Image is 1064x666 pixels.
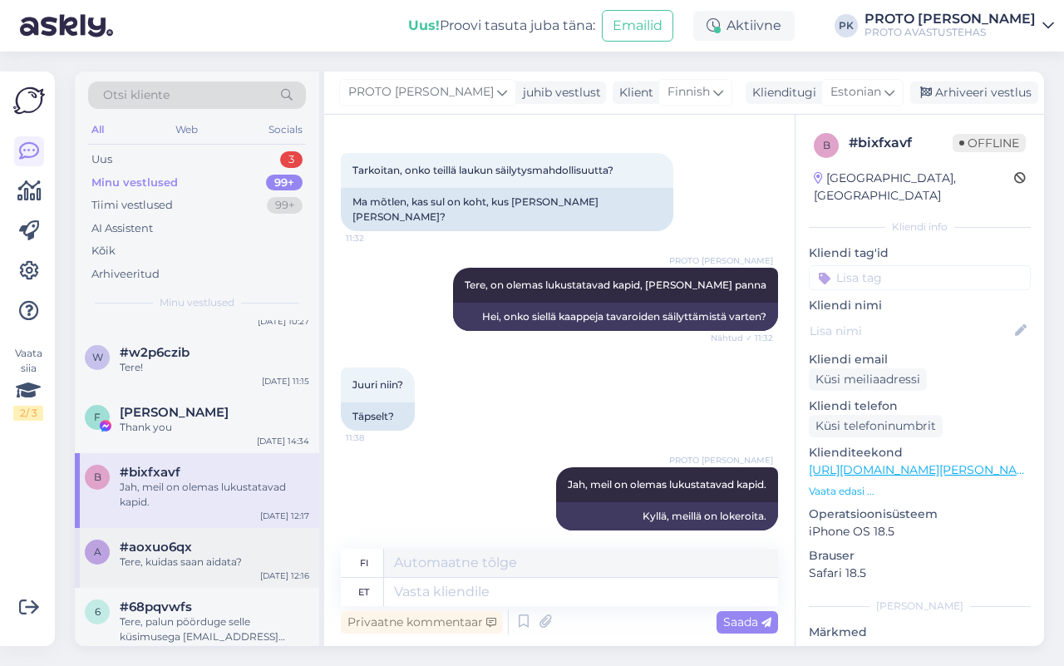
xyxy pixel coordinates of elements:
div: Kyllä, meillä on lokeroita. [556,502,778,530]
div: Tere! [120,360,309,375]
p: Kliendi nimi [809,297,1031,314]
span: F [94,411,101,423]
div: juhib vestlust [516,84,601,101]
span: #aoxuo6qx [120,540,192,555]
div: Vaata siia [13,346,43,421]
span: Otsi kliente [103,86,170,104]
span: Finnish [667,83,710,101]
div: Arhiveeritud [91,266,160,283]
div: Tiimi vestlused [91,197,173,214]
div: Uus [91,151,112,168]
div: [DATE] 10:27 [258,315,309,328]
div: Hei, onko siellä kaappeja tavaroiden säilyttämistä varten? [453,303,778,331]
p: Safari 18.5 [809,565,1031,582]
input: Lisa nimi [810,322,1012,340]
div: [PERSON_NAME] [809,599,1031,614]
p: Klienditeekond [809,444,1031,461]
div: Täpselt? [341,402,415,431]
div: Kliendi info [809,220,1031,234]
div: AI Assistent [91,220,153,237]
span: #bixfxavf [120,465,180,480]
p: Märkmed [809,624,1031,641]
div: Jah, meil on olemas lukustatavad kapid. [120,480,309,510]
p: Brauser [809,547,1031,565]
span: Offline [953,134,1026,152]
p: Operatsioonisüsteem [809,506,1031,523]
div: 2 / 3 [13,406,43,421]
div: Küsi telefoninumbrit [809,415,943,437]
span: Tarkoitan, onko teillä laukun säilytysmahdollisuutta? [352,164,613,176]
div: All [88,119,107,141]
div: Minu vestlused [91,175,178,191]
span: PROTO [PERSON_NAME] [669,254,773,267]
div: Tere, palun pöörduge selle küsimusega [EMAIL_ADDRESS][DOMAIN_NAME] [120,614,309,644]
a: PROTO [PERSON_NAME]PROTO AVASTUSTEHAS [864,12,1054,39]
p: Kliendi tag'id [809,244,1031,262]
div: [DATE] 12:16 [260,570,309,582]
span: w [92,351,103,363]
span: PROTO [PERSON_NAME] [669,454,773,466]
p: Kliendi telefon [809,397,1031,415]
div: [GEOGRAPHIC_DATA], [GEOGRAPHIC_DATA] [814,170,1014,205]
span: b [823,139,830,151]
span: #68pqvwfs [120,599,192,614]
span: a [94,545,101,558]
div: PROTO [PERSON_NAME] [864,12,1036,26]
div: Küsi meiliaadressi [809,368,927,391]
div: [DATE] 11:15 [262,375,309,387]
span: b [94,471,101,483]
div: Proovi tasuta juba täna: [408,16,595,36]
span: Estonian [830,83,881,101]
img: Askly Logo [13,85,45,116]
span: 6 [95,605,101,618]
span: Juuri niin? [352,378,403,391]
div: 99+ [266,175,303,191]
div: Ma mõtlen, kas sul on koht, kus [PERSON_NAME] [PERSON_NAME]? [341,188,673,231]
div: fi [360,549,368,577]
p: Kliendi email [809,351,1031,368]
b: Uus! [408,17,440,33]
span: PROTO [PERSON_NAME] [348,83,494,101]
div: Web [172,119,201,141]
div: Kõik [91,243,116,259]
div: Klienditugi [746,84,816,101]
div: et [358,578,369,606]
div: Klient [613,84,653,101]
div: 99+ [267,197,303,214]
div: PROTO AVASTUSTEHAS [864,26,1036,39]
div: [DATE] 14:34 [257,435,309,447]
a: [URL][DOMAIN_NAME][PERSON_NAME] [809,462,1038,477]
span: Saada [723,614,771,629]
span: Nähtud ✓ 11:32 [711,332,773,344]
span: Minu vestlused [160,295,234,310]
span: 11:38 [346,432,408,444]
div: [DATE] 12:16 [260,644,309,657]
input: Lisa tag [809,265,1031,290]
span: 12:17 [711,531,773,544]
div: Arhiveeri vestlus [910,81,1038,104]
div: Privaatne kommentaar [341,611,503,634]
div: Socials [265,119,306,141]
span: Tere, on olemas lukustatavad kapid, [PERSON_NAME] panna [465,279,766,291]
div: Aktiivne [693,11,795,41]
div: PK [835,14,858,37]
div: # bixfxavf [849,133,953,153]
div: 3 [280,151,303,168]
span: 11:32 [346,232,408,244]
div: [DATE] 12:17 [260,510,309,522]
p: Vaata edasi ... [809,484,1031,499]
button: Emailid [602,10,673,42]
p: iPhone OS 18.5 [809,523,1031,540]
div: Tere, kuidas saan aidata? [120,555,309,570]
div: Thank you [120,420,309,435]
span: Jah, meil on olemas lukustatavad kapid. [568,478,766,491]
span: Franjo Marjanović [120,405,229,420]
span: #w2p6czib [120,345,190,360]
